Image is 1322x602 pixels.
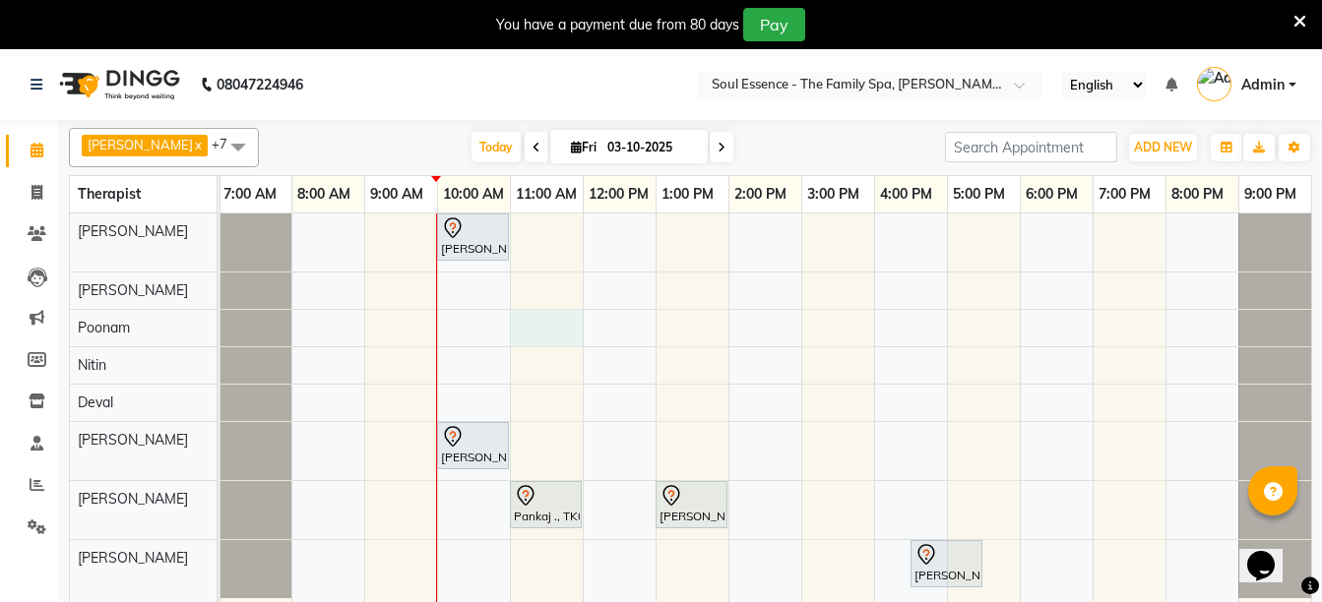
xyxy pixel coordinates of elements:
[472,132,521,162] span: Today
[292,180,355,209] a: 8:00 AM
[1239,180,1301,209] a: 9:00 PM
[945,132,1117,162] input: Search Appointment
[78,222,188,240] span: [PERSON_NAME]
[1166,180,1228,209] a: 8:00 PM
[219,180,282,209] a: 7:00 AM
[1134,140,1192,154] span: ADD NEW
[78,549,188,567] span: [PERSON_NAME]
[743,8,805,41] button: Pay
[1241,75,1285,95] span: Admin
[50,57,185,112] img: logo
[1129,134,1197,161] button: ADD NEW
[193,137,202,152] a: x
[511,180,582,209] a: 11:00 AM
[78,431,188,449] span: [PERSON_NAME]
[658,484,725,525] div: [PERSON_NAME], TK05, 01:00 PM-02:00 PM, Deep Tissue Massage With Wintergreen Oil 60 Min
[875,180,937,209] a: 4:00 PM
[438,180,509,209] a: 10:00 AM
[729,180,791,209] a: 2:00 PM
[1021,180,1083,209] a: 6:00 PM
[1197,67,1231,101] img: Admin
[78,356,106,374] span: Nitin
[948,180,1010,209] a: 5:00 PM
[496,15,739,35] div: You have a payment due from 80 days
[78,185,141,203] span: Therapist
[439,425,507,466] div: [PERSON_NAME], TK01, 10:00 AM-11:00 AM, Deep Tissue Massage With Wintergreen Oil 60 Min
[601,133,700,162] input: 2025-10-03
[365,180,428,209] a: 9:00 AM
[78,490,188,508] span: [PERSON_NAME]
[802,180,864,209] a: 3:00 PM
[566,140,601,154] span: Fri
[657,180,719,209] a: 1:00 PM
[439,216,507,258] div: [PERSON_NAME], TK04, 10:00 AM-11:00 AM, Swedish Massage With Sesame Oil 60 Min
[78,393,113,411] span: Deval
[913,543,980,584] div: [PERSON_NAME], TK03, 04:30 PM-05:30 PM, Swedish Massage With Sesame Oil 60 Min
[1094,180,1156,209] a: 7:00 PM
[78,319,130,336] span: Poonam
[512,484,580,525] div: Pankaj ., TK02, 11:00 AM-12:00 PM, Deep Tissue Massage With Wintergreen Oil 60 Min
[78,281,188,299] span: [PERSON_NAME]
[212,136,242,151] span: +7
[217,57,303,112] b: 08047224946
[584,180,654,209] a: 12:00 PM
[1239,523,1302,582] iframe: chat widget
[88,137,193,152] span: [PERSON_NAME]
